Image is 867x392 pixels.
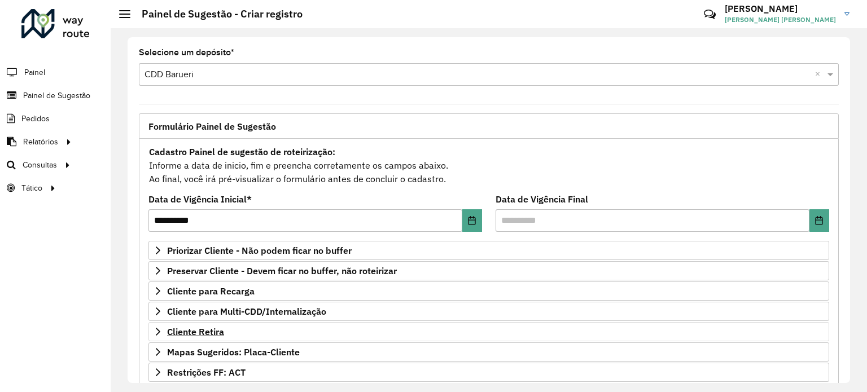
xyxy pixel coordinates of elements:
button: Choose Date [462,209,482,232]
span: Preservar Cliente - Devem ficar no buffer, não roteirizar [167,266,397,275]
label: Data de Vigência Inicial [148,192,252,206]
span: Clear all [815,68,825,81]
span: Cliente Retira [167,327,224,336]
a: Preservar Cliente - Devem ficar no buffer, não roteirizar [148,261,829,280]
span: [PERSON_NAME] [PERSON_NAME] [725,15,836,25]
h2: Painel de Sugestão - Criar registro [130,8,303,20]
label: Data de Vigência Final [496,192,588,206]
a: Cliente para Recarga [148,281,829,301]
span: Painel de Sugestão [23,90,90,102]
strong: Cadastro Painel de sugestão de roteirização: [149,146,335,157]
span: Mapas Sugeridos: Placa-Cliente [167,347,300,356]
span: Painel [24,67,45,78]
label: Selecione um depósito [139,46,234,59]
span: Pedidos [21,113,50,125]
a: Mapas Sugeridos: Placa-Cliente [148,342,829,362]
h3: [PERSON_NAME] [725,3,836,14]
a: Contato Rápido [698,2,722,27]
span: Consultas [23,159,57,171]
span: Tático [21,182,42,194]
a: Cliente Retira [148,322,829,341]
a: Restrições FF: ACT [148,363,829,382]
span: Cliente para Multi-CDD/Internalização [167,307,326,316]
span: Formulário Painel de Sugestão [148,122,276,131]
span: Relatórios [23,136,58,148]
button: Choose Date [809,209,829,232]
span: Restrições FF: ACT [167,368,246,377]
span: Cliente para Recarga [167,287,255,296]
div: Informe a data de inicio, fim e preencha corretamente os campos abaixo. Ao final, você irá pré-vi... [148,144,829,186]
a: Priorizar Cliente - Não podem ficar no buffer [148,241,829,260]
span: Priorizar Cliente - Não podem ficar no buffer [167,246,352,255]
a: Cliente para Multi-CDD/Internalização [148,302,829,321]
